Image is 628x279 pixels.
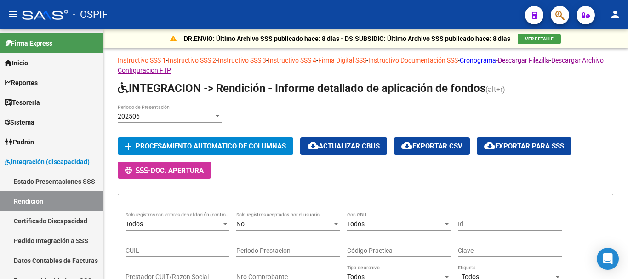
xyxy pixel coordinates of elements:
mat-icon: menu [7,9,18,20]
span: Integración (discapacidad) [5,157,90,167]
a: Instructivo Documentación SSS [368,57,458,64]
span: Actualizar CBUs [308,142,380,150]
a: Instructivo SSS 4 [268,57,316,64]
mat-icon: cloud_download [484,140,495,151]
a: Instructivo SSS 1 [118,57,166,64]
span: (alt+r) [485,85,505,94]
span: No [236,220,245,228]
mat-icon: cloud_download [308,140,319,151]
span: Todos [126,220,143,228]
span: Firma Express [5,38,52,48]
span: Inicio [5,58,28,68]
span: INTEGRACION -> Rendición - Informe detallado de aplicación de fondos [118,82,485,95]
span: VER DETALLE [525,36,554,41]
span: Todos [347,220,365,228]
span: - [125,166,151,175]
p: - - - - - - - - [118,55,613,75]
button: Exportar CSV [394,137,470,154]
button: Actualizar CBUs [300,137,387,154]
a: Descargar Filezilla [498,57,549,64]
p: DR.ENVIO: Último Archivo SSS publicado hace: 8 días - DS.SUBSIDIO: Último Archivo SSS publicado h... [184,34,510,44]
a: Instructivo SSS 3 [218,57,266,64]
mat-icon: add [123,141,134,152]
div: Open Intercom Messenger [597,248,619,270]
a: Instructivo SSS 2 [168,57,216,64]
span: Tesorería [5,97,40,108]
span: Doc. Apertura [151,166,204,175]
mat-icon: person [610,9,621,20]
span: Exportar para SSS [484,142,564,150]
button: VER DETALLE [518,34,561,44]
mat-icon: cloud_download [401,140,412,151]
a: Cronograma [460,57,496,64]
button: Exportar para SSS [477,137,571,154]
button: Procesamiento automatico de columnas [118,137,293,154]
span: 202506 [118,113,140,120]
a: Firma Digital SSS [318,57,366,64]
span: Padrón [5,137,34,147]
span: Reportes [5,78,38,88]
button: -Doc. Apertura [118,162,211,179]
span: Sistema [5,117,34,127]
span: Procesamiento automatico de columnas [136,142,286,151]
span: - OSPIF [73,5,108,25]
span: Exportar CSV [401,142,462,150]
